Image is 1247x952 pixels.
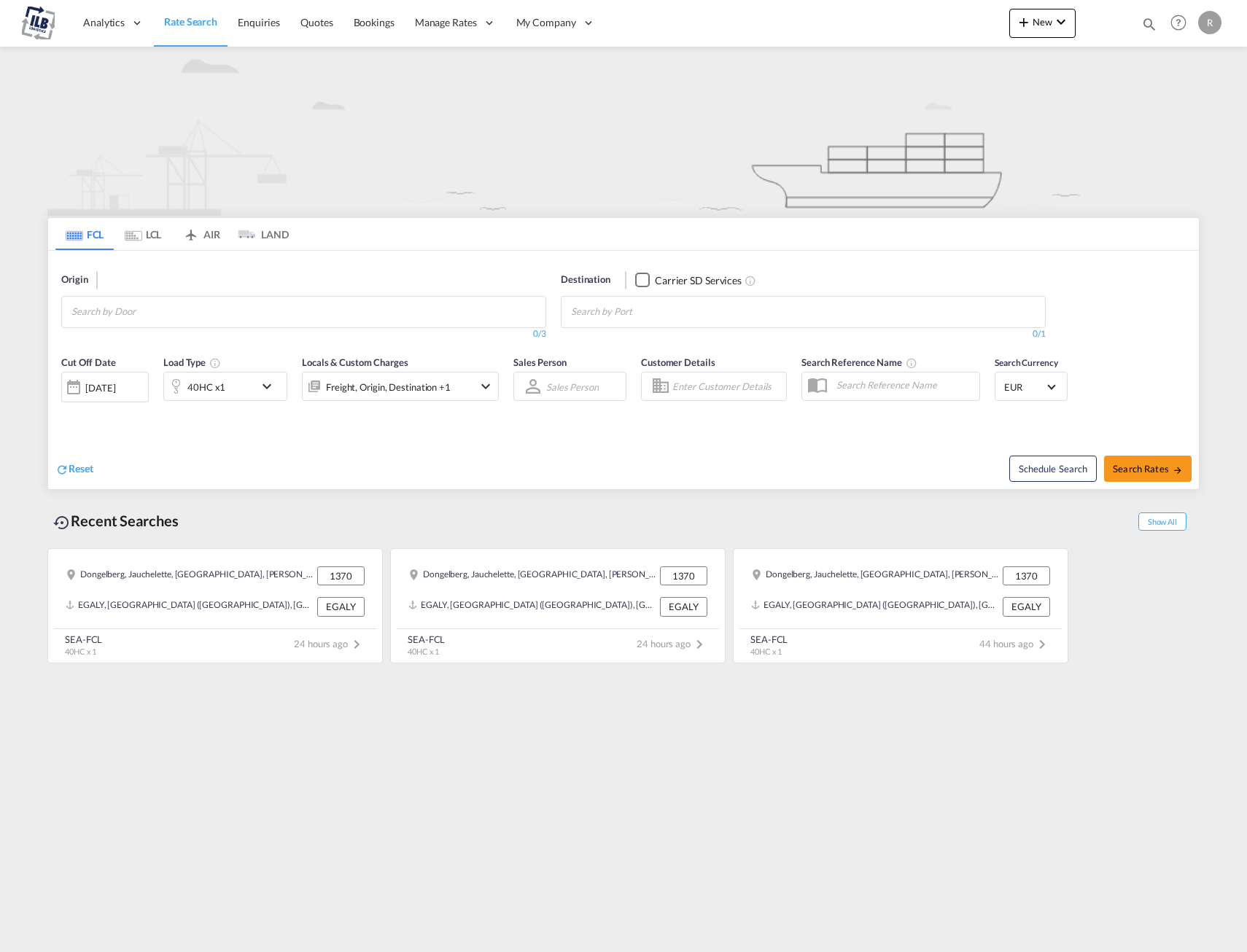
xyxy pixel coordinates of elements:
md-icon: icon-plus 400-fg [1015,13,1033,31]
div: Dongelberg, Jauchelette, Jodoigne, Jodoigne-Souveraine, Lathuy, Mélin, Piétrain, Saint-Jean-Geest... [66,566,314,585]
md-icon: Unchecked: Search for CY (Container Yard) services for all selected carriers.Checked : Search for... [745,275,756,286]
md-pagination-wrapper: Use the left and right arrow keys to navigate between tabs [55,218,289,250]
md-icon: icon-arrow-right [1173,465,1183,475]
md-checkbox: Checkbox No Ink [635,273,742,288]
input: Chips input. [71,300,210,324]
div: R [1198,11,1221,34]
md-icon: Select multiple loads to view rates [209,357,221,369]
div: [DATE] [85,381,115,394]
span: EUR [1004,381,1045,394]
img: 625ebc90a5f611efb2de8361e036ac32.png [22,7,55,39]
div: EGALY [317,597,365,616]
span: 40HC x 1 [65,647,96,656]
md-icon: icon-airplane [182,226,200,237]
md-chips-wrap: Chips container with autocompletion. Enter the text area, type text to search, and then use the u... [569,297,715,324]
span: Load Type [163,356,221,368]
md-select: Select Currency: € EUREuro [1003,376,1060,397]
span: My Company [516,15,576,30]
div: 40HC x1icon-chevron-down [163,372,287,401]
recent-search-card: Dongelberg, Jauchelette, [GEOGRAPHIC_DATA], [PERSON_NAME], [GEOGRAPHIC_DATA], [GEOGRAPHIC_DATA], ... [390,548,726,663]
span: Manage Rates [415,15,477,30]
img: new-FCL.png [47,47,1200,216]
input: Chips input. [571,300,710,324]
span: 40HC x 1 [750,647,782,656]
div: EGALY [660,597,707,616]
button: Search Ratesicon-arrow-right [1104,456,1192,482]
button: icon-plus 400-fgNewicon-chevron-down [1009,9,1076,38]
span: New [1015,16,1070,28]
div: EGALY, Alexandria (El Iskandariya), Egypt, Northern Africa, Africa [751,597,999,616]
div: [DATE] [61,372,149,402]
div: 1370 [1003,566,1050,585]
md-select: Sales Person [545,376,600,397]
span: 24 hours ago [294,638,365,649]
div: Freight Origin Destination Factory Stuffingicon-chevron-down [302,372,499,401]
span: Search Reference Name [801,356,917,368]
div: 0/1 [561,328,1046,340]
button: Note: By default Schedule search will only considerorigin ports, destination ports and cut off da... [1009,456,1097,482]
md-icon: icon-refresh [55,463,69,476]
span: Bookings [354,16,395,28]
span: Help [1166,10,1191,35]
input: Enter Customer Details [672,375,782,397]
md-icon: icon-chevron-down [1052,13,1070,31]
span: Search Rates [1113,463,1183,475]
span: Customer Details [641,356,715,368]
span: Cut Off Date [61,356,116,368]
span: 44 hours ago [979,638,1051,649]
span: Origin [61,273,88,287]
div: icon-magnify [1141,16,1157,38]
span: Analytics [83,15,125,30]
span: Sales Person [513,356,567,368]
div: EGALY [1003,597,1050,616]
div: Recent Searches [47,504,184,537]
div: EGALY, Alexandria (El Iskandariya), Egypt, Northern Africa, Africa [66,597,314,616]
div: SEA-FCL [750,633,788,646]
span: Enquiries [238,16,280,28]
md-icon: icon-chevron-down [258,378,283,395]
span: Quotes [300,16,333,28]
input: Search Reference Name [829,374,979,396]
div: Dongelberg, Jauchelette, Jodoigne, Jodoigne-Souveraine, Lathuy, Mélin, Piétrain, Saint-Jean-Geest... [408,566,656,585]
md-chips-wrap: Chips container with autocompletion. Enter the text area, type text to search, and then use the u... [69,297,216,324]
span: Reset [69,462,93,475]
span: 24 hours ago [637,638,708,649]
md-icon: Your search will be saved by the below given name [906,357,917,369]
div: Origin Chips container with autocompletion. Enter the text area, type text to search, and then us... [48,251,1199,489]
md-icon: icon-chevron-down [477,378,494,395]
md-icon: icon-chevron-right [1033,636,1051,653]
md-datepicker: Select [61,401,72,421]
div: 1370 [660,566,707,585]
md-tab-item: AIR [172,218,230,250]
md-icon: icon-magnify [1141,16,1157,32]
div: SEA-FCL [408,633,445,646]
recent-search-card: Dongelberg, Jauchelette, [GEOGRAPHIC_DATA], [PERSON_NAME], [GEOGRAPHIC_DATA], [GEOGRAPHIC_DATA], ... [47,548,383,663]
div: 1370 [317,566,365,585]
div: EGALY, Alexandria (El Iskandariya), Egypt, Northern Africa, Africa [408,597,656,616]
span: Destination [561,273,610,287]
md-tab-item: FCL [55,218,114,250]
span: Show All [1138,512,1186,531]
div: Help [1166,10,1198,36]
span: 40HC x 1 [408,647,439,656]
recent-search-card: Dongelberg, Jauchelette, [GEOGRAPHIC_DATA], [PERSON_NAME], [GEOGRAPHIC_DATA], [GEOGRAPHIC_DATA], ... [733,548,1068,663]
span: Rate Search [164,15,217,28]
md-tab-item: LCL [114,218,172,250]
md-icon: icon-chevron-right [691,636,708,653]
div: Freight Origin Destination Factory Stuffing [326,377,451,397]
span: Locals & Custom Charges [302,356,408,368]
div: 40HC x1 [187,377,225,397]
md-icon: icon-backup-restore [53,514,71,531]
span: Search Currency [995,357,1058,368]
md-icon: icon-chevron-right [348,636,365,653]
div: icon-refreshReset [55,461,93,477]
md-tab-item: LAND [230,218,289,250]
div: 0/3 [61,328,546,340]
div: Dongelberg, Jauchelette, Jodoigne, Jodoigne-Souveraine, Lathuy, Mélin, Piétrain, Saint-Jean-Geest... [751,566,999,585]
div: Carrier SD Services [655,273,742,288]
div: SEA-FCL [65,633,102,646]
